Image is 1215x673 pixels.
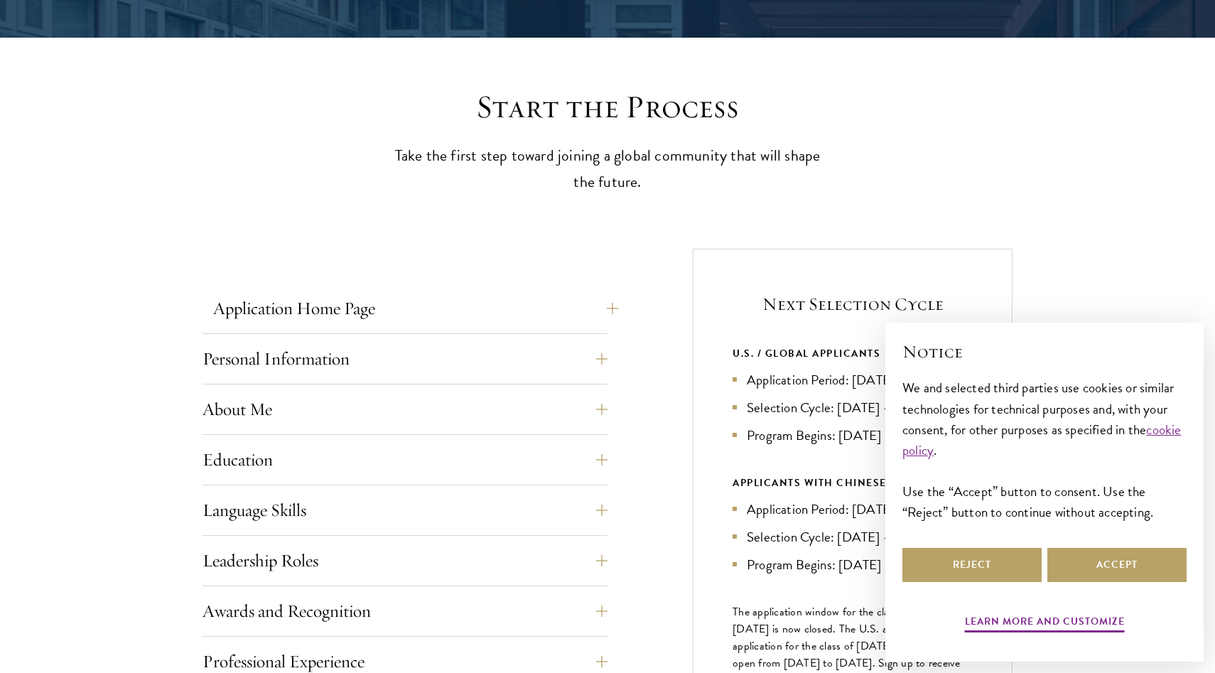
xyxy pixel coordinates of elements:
[213,291,618,325] button: Application Home Page
[733,554,973,575] li: Program Begins: [DATE]
[902,548,1042,582] button: Reject
[202,342,607,376] button: Personal Information
[733,292,973,316] h5: Next Selection Cycle
[202,493,607,527] button: Language Skills
[202,594,607,628] button: Awards and Recognition
[733,345,973,362] div: U.S. / GLOBAL APPLICANTS
[733,397,973,418] li: Selection Cycle: [DATE] - [DATE]
[202,443,607,477] button: Education
[902,419,1182,461] a: cookie policy
[1047,548,1187,582] button: Accept
[733,499,973,519] li: Application Period: [DATE] - [DATE]
[202,544,607,578] button: Leadership Roles
[387,143,828,195] p: Take the first step toward joining a global community that will shape the future.
[387,87,828,127] h2: Start the Process
[733,527,973,547] li: Selection Cycle: [DATE] - [DATE]
[733,370,973,390] li: Application Period: [DATE] - [DATE]
[902,377,1187,522] div: We and selected third parties use cookies or similar technologies for technical purposes and, wit...
[733,425,973,446] li: Program Begins: [DATE]
[902,340,1187,364] h2: Notice
[965,613,1125,635] button: Learn more and customize
[733,474,973,492] div: APPLICANTS WITH CHINESE PASSPORTS
[202,392,607,426] button: About Me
